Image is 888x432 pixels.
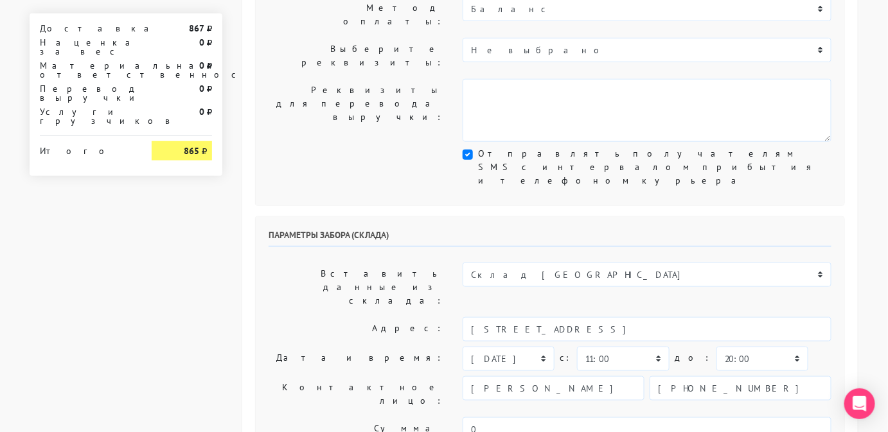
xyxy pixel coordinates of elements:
[189,22,204,34] strong: 867
[199,106,204,117] strong: 0
[259,38,453,74] label: Выберите реквизиты:
[463,376,644,401] input: Имя
[259,376,453,412] label: Контактное лицо:
[40,141,132,155] div: Итого
[30,61,142,79] div: Материальная ответственность
[199,60,204,71] strong: 0
[199,83,204,94] strong: 0
[259,347,453,371] label: Дата и время:
[184,145,199,157] strong: 865
[30,38,142,56] div: Наценка за вес
[560,347,572,369] label: c:
[199,37,204,48] strong: 0
[650,376,831,401] input: Телефон
[259,317,453,341] label: Адрес:
[259,263,453,312] label: Вставить данные из склада:
[269,230,831,247] h6: Параметры забора (склада)
[30,107,142,125] div: Услуги грузчиков
[30,24,142,33] div: Доставка
[478,147,831,187] label: Отправлять получателям SMS с интервалом прибытия и телефоном курьера
[844,388,875,419] div: Open Intercom Messenger
[259,79,453,142] label: Реквизиты для перевода выручки:
[30,84,142,102] div: Перевод выручки
[675,347,711,369] label: до:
